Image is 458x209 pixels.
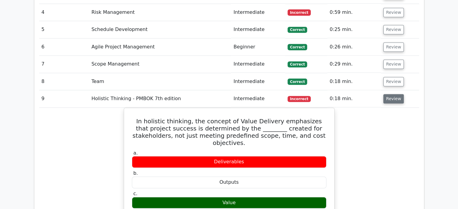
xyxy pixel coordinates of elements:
[383,8,404,17] button: Review
[327,4,381,21] td: 0:59 min.
[288,44,307,50] span: Correct
[288,61,307,67] span: Correct
[383,42,404,52] button: Review
[133,150,138,156] span: a.
[231,38,285,56] td: Beginner
[231,56,285,73] td: Intermediate
[132,197,326,209] div: Value
[39,90,89,107] td: 9
[89,21,231,38] td: Schedule Development
[288,96,311,102] span: Incorrect
[89,4,231,21] td: Risk Management
[133,170,138,176] span: b.
[288,9,311,15] span: Incorrect
[231,90,285,107] td: Intermediate
[89,73,231,90] td: Team
[327,38,381,56] td: 0:26 min.
[231,21,285,38] td: Intermediate
[39,73,89,90] td: 8
[383,94,404,103] button: Review
[327,73,381,90] td: 0:18 min.
[39,21,89,38] td: 5
[89,90,231,107] td: Holistic Thinking - PMBOK 7th edition
[383,77,404,86] button: Review
[327,21,381,38] td: 0:25 min.
[89,56,231,73] td: Scope Management
[133,191,138,196] span: c.
[327,56,381,73] td: 0:29 min.
[288,27,307,33] span: Correct
[39,38,89,56] td: 6
[131,118,327,146] h5: In holistic thinking, the concept of Value Delivery emphasizes that project success is determined...
[39,56,89,73] td: 7
[231,4,285,21] td: Intermediate
[132,177,326,188] div: Outputs
[383,25,404,34] button: Review
[383,60,404,69] button: Review
[132,156,326,168] div: Deliverables
[327,90,381,107] td: 0:18 min.
[231,73,285,90] td: Intermediate
[288,78,307,85] span: Correct
[89,38,231,56] td: Agile Project Management
[39,4,89,21] td: 4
